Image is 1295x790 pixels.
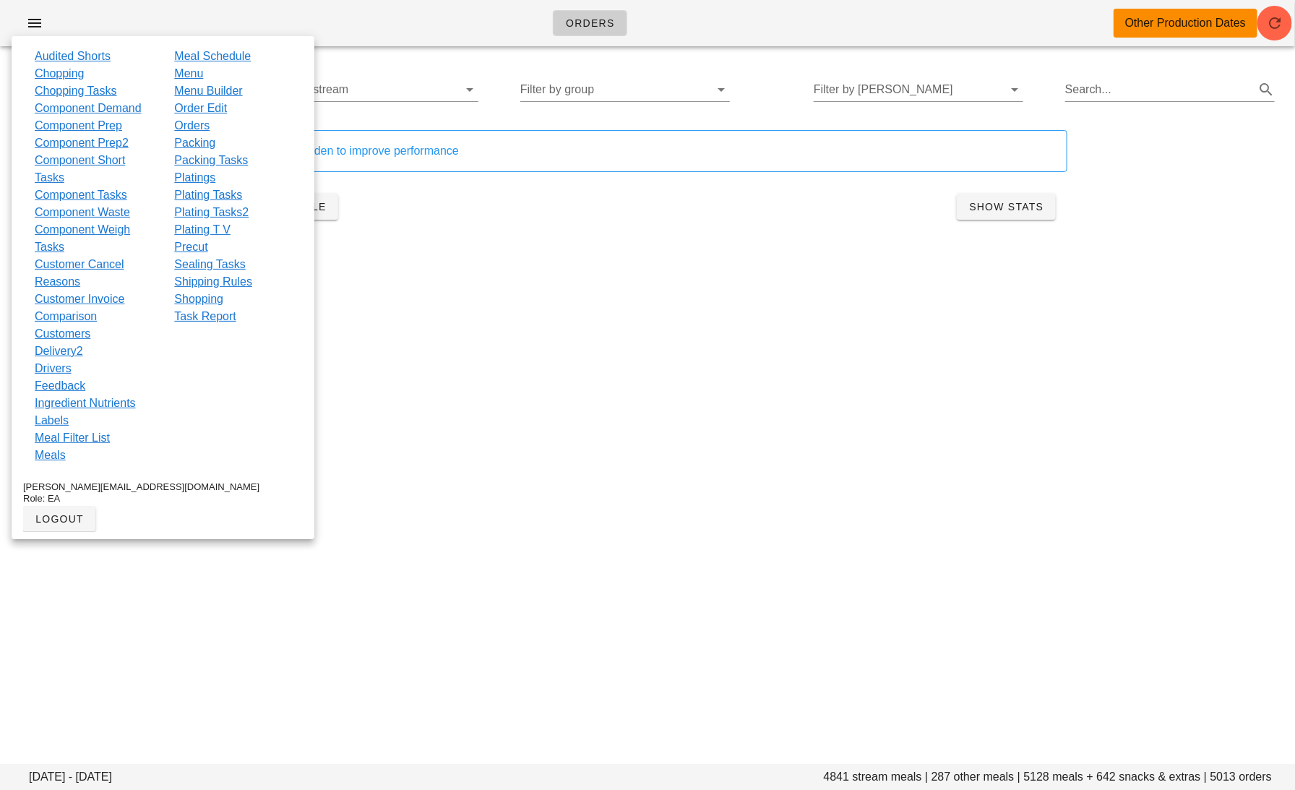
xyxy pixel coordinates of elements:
[23,506,95,532] button: logout
[174,65,203,82] a: Menu
[35,117,122,134] a: Component Prep
[174,100,227,117] a: Order Edit
[174,221,231,239] a: Plating T V
[957,194,1055,220] button: Show Stats
[35,377,85,395] a: Feedback
[35,360,72,377] a: Drivers
[35,65,85,82] a: Chopping
[35,82,117,100] a: Chopping Tasks
[174,152,248,169] a: Packing Tasks
[23,493,303,505] div: Role: EA
[174,239,207,256] a: Precut
[968,201,1044,212] span: Show Stats
[174,169,215,186] a: Platings
[174,134,215,152] a: Packing
[35,48,111,65] a: Audited Shorts
[35,152,151,186] a: Component Short Tasks
[1125,14,1246,32] div: Other Production Dates
[35,204,130,221] a: Component Waste
[174,186,242,204] a: Plating Tasks
[174,273,252,291] a: Shipping Rules
[565,17,615,29] span: Orders
[35,256,151,291] a: Customer Cancel Reasons
[35,221,151,256] a: Component Weigh Tasks
[35,447,66,464] a: Meals
[814,78,1023,101] div: Filter by [PERSON_NAME]
[23,481,303,493] div: [PERSON_NAME][EMAIL_ADDRESS][DOMAIN_NAME]
[35,134,129,152] a: Component Prep2
[174,82,242,100] a: Menu Builder
[35,429,110,447] a: Meal Filter List
[269,78,478,101] div: Filter by stream
[241,142,1055,160] div: Orders are hidden to improve performance
[35,291,151,325] a: Customer Invoice Comparison
[174,204,249,221] a: Plating Tasks2
[35,343,83,360] a: Delivery2
[35,395,136,412] a: Ingredient Nutrients
[35,100,142,117] a: Component Demand
[520,78,730,101] div: Filter by group
[174,117,210,134] a: Orders
[35,186,127,204] a: Component Tasks
[35,412,69,429] a: Labels
[35,325,90,343] a: Customers
[174,291,223,308] a: Shopping
[174,48,251,65] a: Meal Schedule
[35,513,84,525] span: logout
[174,256,245,273] a: Sealing Tasks
[174,308,236,325] a: Task Report
[553,10,627,36] a: Orders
